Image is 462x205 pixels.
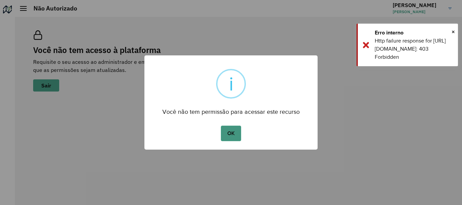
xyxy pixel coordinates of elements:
[452,27,455,37] button: Close
[452,27,455,37] span: ×
[229,70,233,97] div: i
[144,102,318,117] div: Você não tem permissão para acessar este recurso
[375,37,453,61] div: Http failure response for [URL][DOMAIN_NAME]: 403 Forbidden
[221,126,241,141] button: OK
[375,29,453,37] div: Erro interno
